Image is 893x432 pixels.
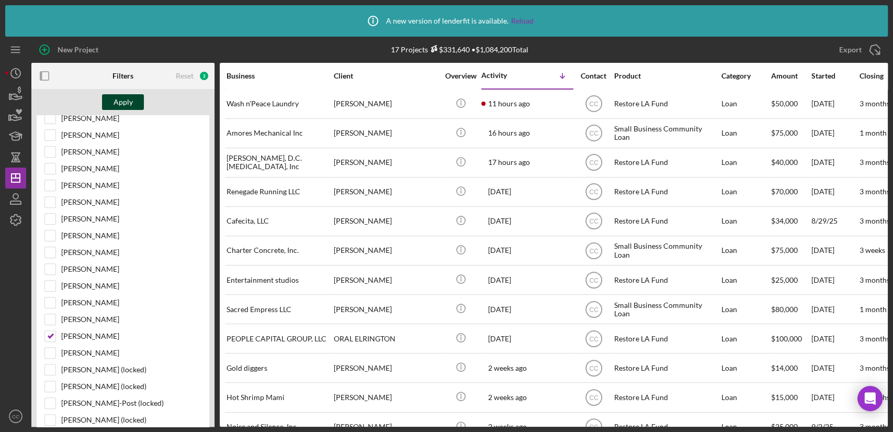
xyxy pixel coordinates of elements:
[771,363,798,372] span: $14,000
[811,90,858,118] div: [DATE]
[771,246,798,254] span: $75,000
[61,398,201,408] label: [PERSON_NAME]-Post (locked)
[614,149,719,176] div: Restore LA Fund
[61,381,201,392] label: [PERSON_NAME] (locked)
[860,334,890,343] time: 3 months
[771,334,802,343] span: $100,000
[860,216,890,225] time: 3 months
[811,266,858,294] div: [DATE]
[574,72,613,80] div: Contact
[721,295,770,323] div: Loan
[112,72,133,80] b: Filters
[114,94,133,110] div: Apply
[614,266,719,294] div: Restore LA Fund
[614,178,719,206] div: Restore LA Fund
[860,158,890,167] time: 3 months
[61,314,201,325] label: [PERSON_NAME]
[481,71,527,80] div: Activity
[860,275,890,284] time: 3 months
[589,276,598,284] text: CC
[614,383,719,411] div: Restore LA Fund
[771,216,798,225] span: $34,000
[811,149,858,176] div: [DATE]
[721,178,770,206] div: Loan
[360,8,534,34] div: A new version of lenderfit is available.
[589,130,598,137] text: CC
[488,217,511,225] time: 2025-09-15 22:13
[589,364,598,372] text: CC
[860,422,890,431] time: 3 months
[589,394,598,402] text: CC
[721,325,770,352] div: Loan
[614,90,719,118] div: Restore LA Fund
[614,295,719,323] div: Small Business Community Loan
[721,149,770,176] div: Loan
[721,119,770,147] div: Loan
[488,364,527,372] time: 2025-09-07 09:24
[488,158,530,167] time: 2025-09-17 23:15
[227,237,331,264] div: Charter Concrete, Inc.
[334,295,438,323] div: [PERSON_NAME]
[227,266,331,294] div: Entertainment studios
[589,101,598,108] text: CC
[488,129,530,137] time: 2025-09-18 00:04
[589,335,598,342] text: CC
[227,90,331,118] div: Wash n'Peace Laundry
[721,90,770,118] div: Loan
[334,119,438,147] div: [PERSON_NAME]
[721,237,770,264] div: Loan
[176,72,194,80] div: Reset
[860,363,890,372] time: 3 months
[771,72,810,80] div: Amount
[334,325,438,352] div: ORAL ELRINGTON
[334,237,438,264] div: [PERSON_NAME]
[61,163,201,174] label: [PERSON_NAME]
[199,71,209,81] div: 2
[811,325,858,352] div: [DATE]
[488,393,527,402] time: 2025-09-06 00:57
[61,297,201,308] label: [PERSON_NAME]
[771,305,798,314] span: $80,000
[488,187,511,196] time: 2025-09-15 23:41
[771,393,798,402] span: $15,000
[589,189,598,196] text: CC
[860,99,890,108] time: 3 months
[334,383,438,411] div: [PERSON_NAME]
[61,331,201,341] label: [PERSON_NAME]
[61,130,201,140] label: [PERSON_NAME]
[488,99,530,108] time: 2025-09-18 05:10
[334,178,438,206] div: [PERSON_NAME]
[488,423,527,431] time: 2025-09-03 02:16
[771,275,798,284] span: $25,000
[488,305,511,314] time: 2025-09-11 19:21
[811,295,858,323] div: [DATE]
[227,178,331,206] div: Renegade Running LLC
[61,415,201,425] label: [PERSON_NAME] (locked)
[860,305,887,314] time: 1 month
[58,39,98,60] div: New Project
[614,237,719,264] div: Small Business Community Loan
[488,335,511,343] time: 2025-09-09 17:24
[391,45,528,54] div: 17 Projects • $1,084,200 Total
[771,128,798,137] span: $75,000
[61,214,201,224] label: [PERSON_NAME]
[227,119,331,147] div: Amores Mechanical Inc
[721,266,770,294] div: Loan
[61,247,201,258] label: [PERSON_NAME]
[811,207,858,235] div: 8/29/25
[334,266,438,294] div: [PERSON_NAME]
[227,354,331,382] div: Gold diggers
[771,99,798,108] span: $50,000
[5,406,26,427] button: CC
[61,113,201,124] label: [PERSON_NAME]
[721,354,770,382] div: Loan
[334,354,438,382] div: [PERSON_NAME]
[61,180,201,191] label: [PERSON_NAME]
[589,306,598,313] text: CC
[829,39,888,60] button: Export
[227,72,331,80] div: Business
[334,72,438,80] div: Client
[811,178,858,206] div: [DATE]
[61,147,201,157] label: [PERSON_NAME]
[811,119,858,147] div: [DATE]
